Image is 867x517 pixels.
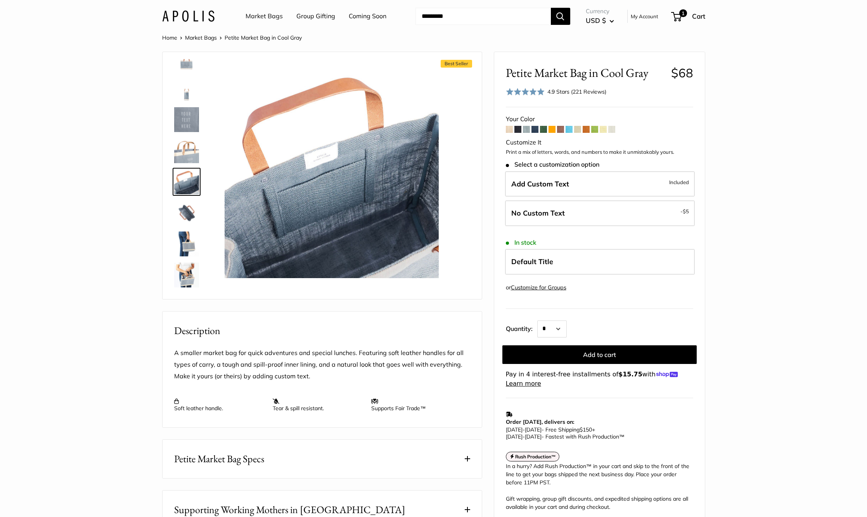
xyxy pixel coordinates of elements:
[511,179,569,188] span: Add Custom Text
[506,426,689,440] p: - Free Shipping +
[173,230,201,258] a: Petite Market Bag in Cool Gray
[506,137,693,148] div: Customize It
[174,263,199,287] img: Petite Market Bag in Cool Gray
[174,169,199,194] img: Petite Market Bag in Cool Gray
[515,454,556,460] strong: Rush Production™
[523,426,525,433] span: -
[506,86,607,97] div: 4.9 Stars (221 Reviews)
[525,426,542,433] span: [DATE]
[173,261,201,289] a: Petite Market Bag in Cool Gray
[162,10,215,22] img: Apolis
[173,199,201,227] a: Petite Market Bag in Cool Gray
[523,433,525,440] span: -
[671,65,693,80] span: $68
[349,10,386,22] a: Coming Soon
[506,148,693,156] p: Print a mix of letters, words, and numbers to make it unmistakably yours.
[506,433,625,440] span: - Fastest with Rush Production™
[224,64,438,278] img: Petite Market Bag in Cool Gray
[506,433,523,440] span: [DATE]
[672,10,705,23] a: 1 Cart
[580,426,592,433] span: $150
[506,318,537,338] label: Quantity:
[502,345,697,364] button: Add to cart
[441,60,472,68] span: Best Seller
[669,178,689,187] span: Included
[174,107,199,132] img: Petite Market Bag in Cool Gray
[679,9,687,17] span: 1
[506,161,599,168] span: Select a customization option
[296,10,335,22] a: Group Gifting
[683,208,689,214] span: $5
[174,323,470,338] h2: Description
[680,207,689,216] span: -
[246,10,283,22] a: Market Bags
[173,137,201,165] a: Petite Market Bag in Cool Gray
[511,209,565,218] span: No Custom Text
[505,171,695,197] label: Add Custom Text
[511,284,566,291] a: Customize for Groups
[173,106,201,134] a: Petite Market Bag in Cool Gray
[506,239,536,246] span: In stock
[511,257,553,266] span: Default Title
[174,232,199,256] img: Petite Market Bag in Cool Gray
[371,398,462,412] p: Supports Fair Trade™
[163,440,482,478] button: Petite Market Bag Specs
[506,282,566,293] div: or
[162,33,302,43] nav: Breadcrumb
[185,34,217,41] a: Market Bags
[174,347,470,382] p: A smaller market bag for quick adventures and special lunches. Featuring soft leather handles for...
[505,249,695,275] label: Default Title
[525,433,542,440] span: [DATE]
[162,34,177,41] a: Home
[547,87,606,96] div: 4.9 Stars (221 Reviews)
[586,14,614,27] button: USD $
[506,462,693,511] div: In a hurry? Add Rush Production™ in your cart and skip to the front of the line to get your bags ...
[174,398,265,412] p: Soft leather handle.
[586,6,614,17] span: Currency
[225,34,302,41] span: Petite Market Bag in Cool Gray
[692,12,705,20] span: Cart
[551,8,570,25] button: Search
[586,16,606,24] span: USD $
[415,8,551,25] input: Search...
[631,12,658,21] a: My Account
[506,113,693,125] div: Your Color
[505,200,695,226] label: Leave Blank
[174,138,199,163] img: Petite Market Bag in Cool Gray
[506,426,523,433] span: [DATE]
[506,418,574,425] strong: Order [DATE], delivers on:
[174,451,264,467] span: Petite Market Bag Specs
[506,66,665,80] span: Petite Market Bag in Cool Gray
[174,76,199,101] img: Petite Market Bag in Cool Gray
[173,168,201,196] a: Petite Market Bag in Cool Gray
[174,200,199,225] img: Petite Market Bag in Cool Gray
[273,398,363,412] p: Tear & spill resistant.
[173,75,201,103] a: Petite Market Bag in Cool Gray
